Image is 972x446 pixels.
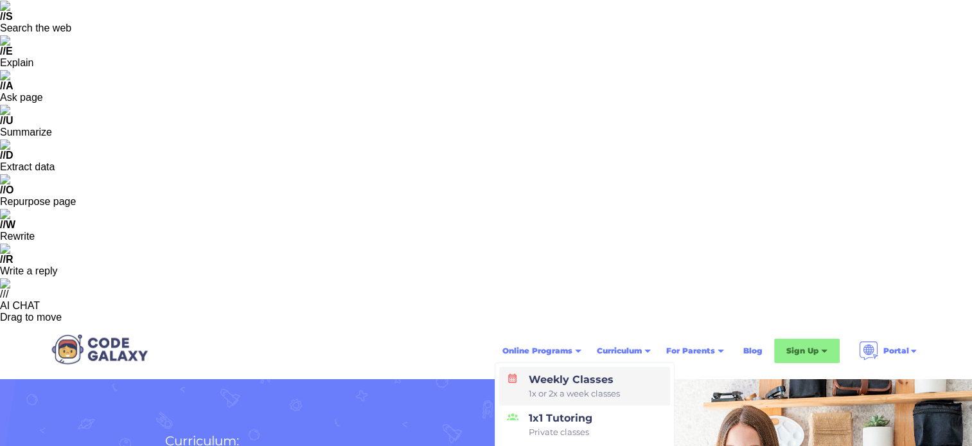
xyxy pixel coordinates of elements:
[499,367,670,406] a: Weekly Classes1x or 2x a week classes
[736,339,770,362] a: Blog
[495,339,589,362] div: Online Programs
[597,344,642,357] div: Curriculum
[589,339,658,362] div: Curriculum
[851,336,926,366] div: Portal
[524,372,620,400] div: Weekly Classes
[524,411,592,439] div: 1x1 Tutoring
[502,344,572,357] div: Online Programs
[658,339,732,362] div: For Parents
[499,406,670,444] a: 1x1 TutoringPrivate classes
[786,344,818,357] div: Sign Up
[529,388,620,400] span: 1x or 2x a week classes
[774,339,840,363] div: Sign Up
[666,344,715,357] div: For Parents
[883,344,909,357] div: Portal
[529,426,592,439] span: Private classes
